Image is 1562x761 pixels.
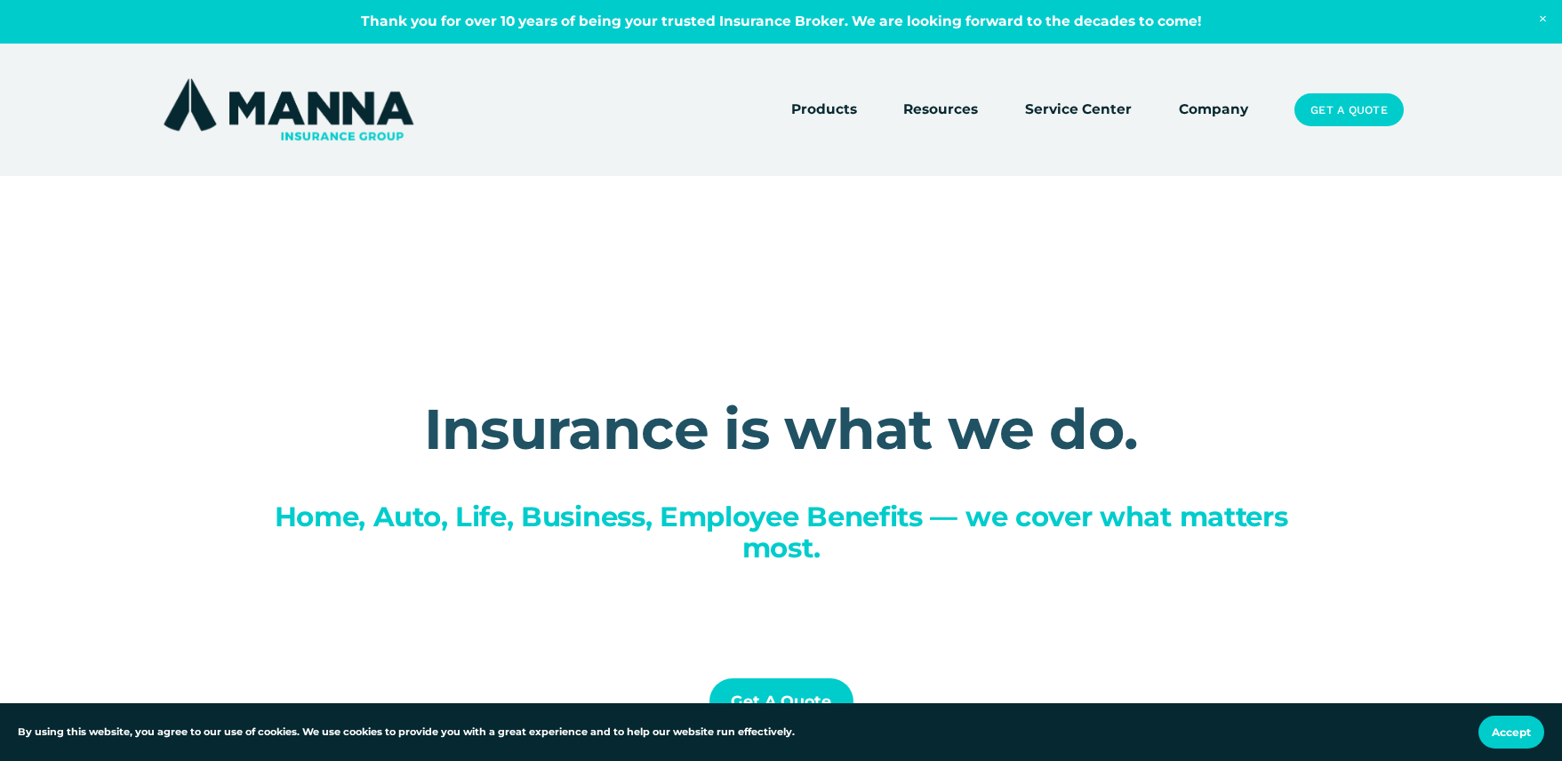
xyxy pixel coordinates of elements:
[791,98,857,123] a: folder dropdown
[791,99,857,121] span: Products
[424,395,1139,463] strong: Insurance is what we do.
[18,725,795,741] p: By using this website, you agree to our use of cookies. We use cookies to provide you with a grea...
[903,99,978,121] span: Resources
[1478,716,1544,749] button: Accept
[159,75,418,144] img: Manna Insurance Group
[1179,98,1248,123] a: Company
[1294,93,1403,127] a: Get a Quote
[1025,98,1132,123] a: Service Center
[275,500,1295,565] span: Home, Auto, Life, Business, Employee Benefits — we cover what matters most.
[709,678,853,725] a: Get a Quote
[903,98,978,123] a: folder dropdown
[1492,725,1531,739] span: Accept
